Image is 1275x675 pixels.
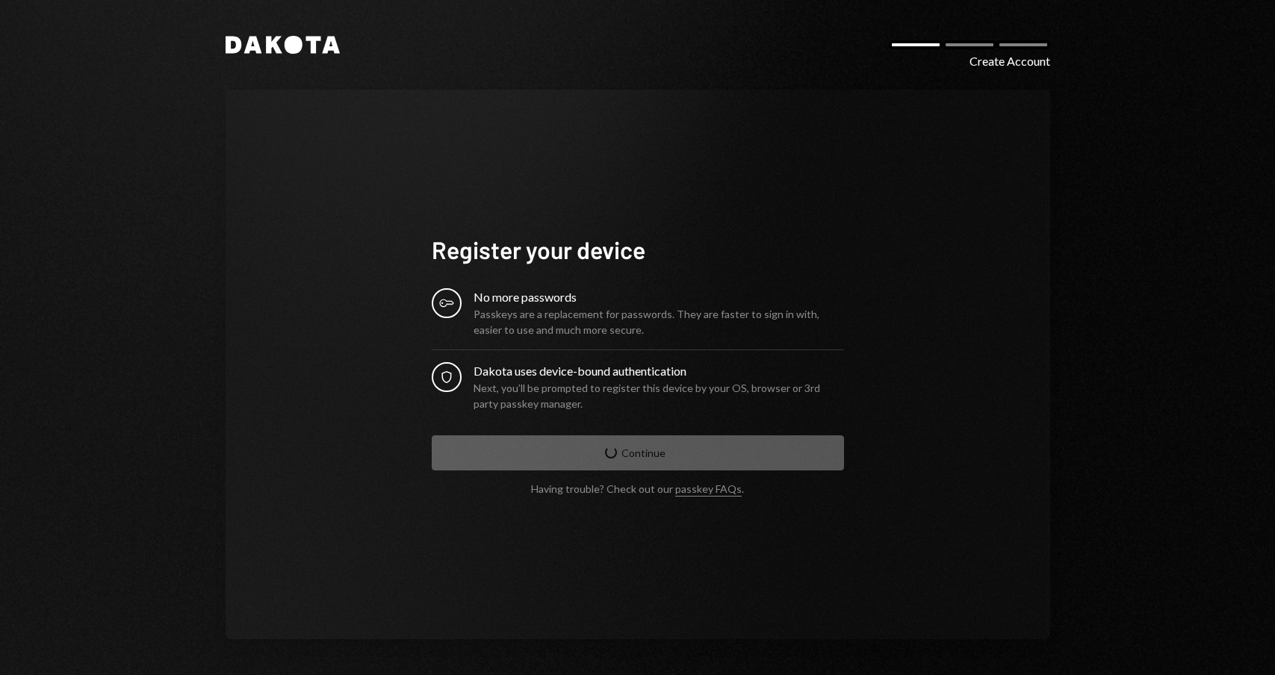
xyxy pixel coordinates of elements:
[675,482,742,497] a: passkey FAQs
[474,288,844,306] div: No more passwords
[432,234,844,264] h1: Register your device
[531,482,744,495] div: Having trouble? Check out our .
[474,306,844,337] div: Passkeys are a replacement for passwords. They are faster to sign in with, easier to use and much...
[474,380,844,411] div: Next, you’ll be prompted to register this device by your OS, browser or 3rd party passkey manager.
[970,52,1050,70] div: Create Account
[474,362,844,380] div: Dakota uses device-bound authentication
